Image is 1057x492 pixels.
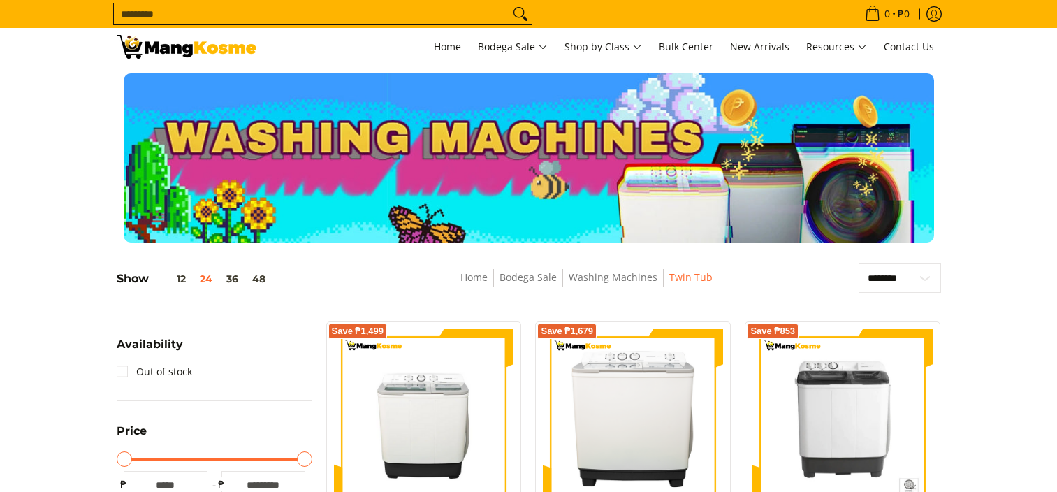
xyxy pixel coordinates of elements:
[193,273,219,284] button: 24
[659,40,713,53] span: Bulk Center
[460,270,488,284] a: Home
[882,9,892,19] span: 0
[149,273,193,284] button: 12
[509,3,532,24] button: Search
[117,272,272,286] h5: Show
[117,339,183,350] span: Availability
[117,339,183,361] summary: Open
[117,426,147,437] span: Price
[434,40,461,53] span: Home
[117,477,131,491] span: ₱
[750,327,795,335] span: Save ₱853
[896,9,912,19] span: ₱0
[569,270,657,284] a: Washing Machines
[564,38,642,56] span: Shop by Class
[730,40,789,53] span: New Arrivals
[557,28,649,66] a: Shop by Class
[471,28,555,66] a: Bodega Sale
[669,269,713,287] span: Twin Tub
[117,35,256,59] img: Washing Machines l Mang Kosme: Home Appliances Warehouse Sale Partner Twin Tub
[723,28,796,66] a: New Arrivals
[799,28,874,66] a: Resources
[117,426,147,447] summary: Open
[332,327,384,335] span: Save ₱1,499
[541,327,593,335] span: Save ₱1,679
[884,40,934,53] span: Contact Us
[861,6,914,22] span: •
[364,269,810,301] nav: Breadcrumbs
[117,361,192,383] a: Out of stock
[478,38,548,56] span: Bodega Sale
[806,38,867,56] span: Resources
[652,28,720,66] a: Bulk Center
[427,28,468,66] a: Home
[219,273,245,284] button: 36
[214,477,228,491] span: ₱
[877,28,941,66] a: Contact Us
[270,28,941,66] nav: Main Menu
[500,270,557,284] a: Bodega Sale
[245,273,272,284] button: 48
